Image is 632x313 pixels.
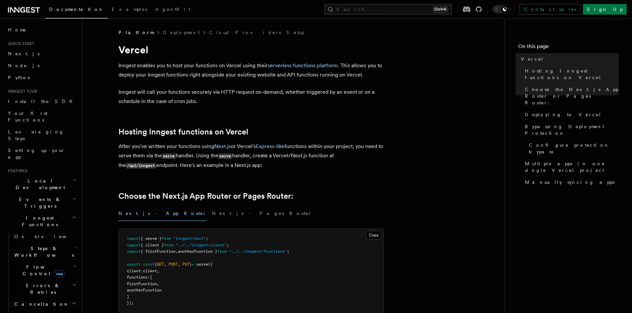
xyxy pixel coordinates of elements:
a: Next.js [5,48,78,60]
a: Install the SDK [5,95,78,107]
span: Multiple apps in one single Vercel project [525,160,619,174]
span: , [157,282,159,286]
span: Examples [112,7,147,12]
span: Node.js [8,63,39,68]
button: Flow Controlnew [12,261,78,280]
a: Python [5,72,78,83]
span: "inngest/next" [173,236,206,241]
a: Home [5,24,78,36]
span: ; [287,249,289,254]
a: Contact sales [520,4,580,15]
a: Examples [108,2,151,18]
span: const [143,262,155,267]
span: from [164,243,173,247]
a: Choose the Next.js App Router or Pages Router: [118,191,293,201]
a: Node.js [5,60,78,72]
p: Inngest enables you to host your functions on Vercel using their . This allows you to deploy your... [118,61,384,79]
span: POST [169,262,178,267]
span: AgentKit [155,7,190,12]
span: }); [127,301,134,305]
a: serverless functions platform [268,62,338,69]
span: Inngest Functions [5,215,72,228]
span: Install the SDK [8,99,77,104]
a: Deploying to Vercel [522,109,619,121]
a: Setting up your app [5,144,78,163]
span: firstFunction [127,282,157,286]
span: Bypassing Deployment Protection [525,123,619,136]
a: Hosting Inngest functions on Vercel [522,65,619,83]
span: Steps & Workflows [12,245,74,258]
span: Hosting Inngest functions on Vercel [525,68,619,81]
span: Overview [14,234,83,239]
span: Inngest tour [5,89,37,94]
span: , [176,249,178,254]
span: , [157,269,159,273]
a: Documentation [45,2,108,19]
span: ({ [208,262,213,267]
span: from [217,249,227,254]
a: Multiple apps in one single Vercel project [522,158,619,176]
a: Configure protection bypass [526,139,619,158]
span: Leveraging Steps [8,129,64,141]
span: Home [8,26,27,33]
span: : [141,269,143,273]
span: { firstFunction [141,249,176,254]
button: Search...Ctrl+K [324,4,452,15]
span: Deploying to Vercel [525,111,601,118]
a: AgentKit [151,2,194,18]
p: After you've written your functions using or Vercel's functions within your project, you need to ... [118,142,384,170]
span: Local Development [5,178,72,191]
span: Features [5,168,28,174]
span: : [148,275,150,280]
span: export [127,262,141,267]
button: Cancellation [12,298,78,310]
button: Next.js - App Router [118,206,207,221]
span: = [192,262,194,267]
span: Vercel [521,56,544,62]
span: ; [227,243,229,247]
a: Choose the Next.js App Router or Pages Router: [522,83,619,109]
span: GET [157,262,164,267]
span: } [189,262,192,267]
span: client [143,269,157,273]
span: Your first Functions [8,111,47,123]
span: , [178,262,180,267]
span: Next.js [8,51,39,56]
span: import [127,236,141,241]
span: anotherFunction } [178,249,217,254]
p: Inngest will call your functions securely via HTTP request on-demand, whether triggered by an eve... [118,87,384,106]
span: PUT [182,262,189,267]
button: Inngest Functions [5,212,78,231]
span: from [162,236,171,241]
span: Quick start [5,41,34,46]
span: import [127,249,141,254]
span: { serve } [141,236,162,241]
span: { client } [141,243,164,247]
a: Deployment [163,29,200,36]
span: Platform [118,29,154,36]
span: Choose the Next.js App Router or Pages Router: [525,86,619,106]
button: Toggle dark mode [493,5,509,13]
a: Cloud Providers Setup [209,29,304,36]
span: ] [127,294,129,299]
a: Next.js [214,143,231,149]
span: Events & Triggers [5,196,72,209]
span: functions [127,275,148,280]
span: Errors & Retries [12,282,72,295]
button: Next.js - Pages Router [212,206,312,221]
span: "../../inngest/functions" [229,249,287,254]
span: [ [150,275,152,280]
button: Local Development [5,175,78,193]
span: Python [8,75,32,80]
kbd: Ctrl+K [433,6,448,13]
button: Errors & Retries [12,280,78,298]
span: Cancellation [12,301,69,307]
a: Leveraging Steps [5,126,78,144]
a: Manually syncing apps [522,176,619,188]
a: Your first Functions [5,107,78,126]
span: { [155,262,157,267]
span: ; [206,236,208,241]
span: serve [196,262,208,267]
span: Configure protection bypass [529,142,619,155]
span: Manually syncing apps [525,179,614,185]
